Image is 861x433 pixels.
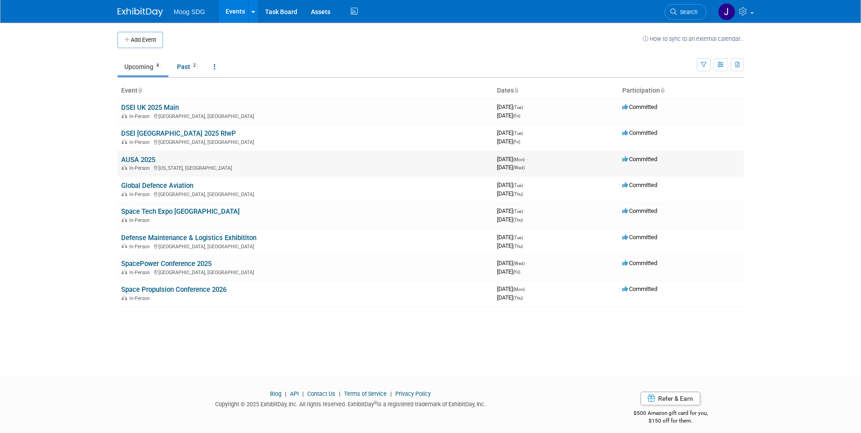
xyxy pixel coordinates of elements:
[121,234,256,242] a: Defense Maintenance & Logistics Exhibititon
[174,8,205,15] span: Moog SDG
[497,294,523,301] span: [DATE]
[513,270,520,275] span: (Fri)
[526,156,527,162] span: -
[513,139,520,144] span: (Fri)
[118,8,163,17] img: ExhibitDay
[622,129,657,136] span: Committed
[129,295,153,301] span: In-Person
[170,58,205,75] a: Past2
[283,390,289,397] span: |
[129,165,153,171] span: In-Person
[497,260,527,266] span: [DATE]
[513,192,523,197] span: (Thu)
[513,261,525,266] span: (Wed)
[640,392,700,405] a: Refer & Earn
[513,105,523,110] span: (Tue)
[121,190,490,197] div: [GEOGRAPHIC_DATA], [GEOGRAPHIC_DATA]
[121,242,490,250] div: [GEOGRAPHIC_DATA], [GEOGRAPHIC_DATA]
[121,129,236,138] a: DSEI [GEOGRAPHIC_DATA] 2025 RIwP
[497,285,527,292] span: [DATE]
[622,234,657,241] span: Committed
[513,209,523,214] span: (Tue)
[395,390,431,397] a: Privacy Policy
[622,260,657,266] span: Committed
[122,139,127,144] img: In-Person Event
[514,87,518,94] a: Sort by Start Date
[493,83,619,98] th: Dates
[497,190,523,197] span: [DATE]
[513,157,525,162] span: (Mon)
[497,112,520,119] span: [DATE]
[154,62,162,69] span: 8
[526,260,527,266] span: -
[497,216,523,223] span: [DATE]
[138,87,142,94] a: Sort by Event Name
[300,390,306,397] span: |
[337,390,343,397] span: |
[677,9,698,15] span: Search
[122,113,127,118] img: In-Person Event
[122,165,127,170] img: In-Person Event
[122,295,127,300] img: In-Person Event
[664,4,706,20] a: Search
[374,400,377,405] sup: ®
[290,390,299,397] a: API
[121,164,490,171] div: [US_STATE], [GEOGRAPHIC_DATA]
[191,62,198,69] span: 2
[513,244,523,249] span: (Thu)
[118,398,584,408] div: Copyright © 2025 ExhibitDay, Inc. All rights reserved. ExhibitDay is a registered trademark of Ex...
[129,270,153,276] span: In-Person
[129,113,153,119] span: In-Person
[129,244,153,250] span: In-Person
[513,113,520,118] span: (Fri)
[118,58,168,75] a: Upcoming8
[121,268,490,276] div: [GEOGRAPHIC_DATA], [GEOGRAPHIC_DATA]
[497,182,526,188] span: [DATE]
[643,35,744,42] a: How to sync to an external calendar...
[129,139,153,145] span: In-Person
[121,156,155,164] a: AUSA 2025
[524,103,526,110] span: -
[513,287,525,292] span: (Mon)
[121,285,226,294] a: Space Propulsion Conference 2026
[122,192,127,196] img: In-Person Event
[622,103,657,110] span: Committed
[121,207,240,216] a: Space Tech Expo [GEOGRAPHIC_DATA]
[121,260,212,268] a: SpacePower Conference 2025
[622,156,657,162] span: Committed
[122,217,127,222] img: In-Person Event
[597,403,744,424] div: $500 Amazon gift card for you,
[121,138,490,145] div: [GEOGRAPHIC_DATA], [GEOGRAPHIC_DATA]
[622,182,657,188] span: Committed
[597,417,744,425] div: $150 off for them.
[122,270,127,274] img: In-Person Event
[497,103,526,110] span: [DATE]
[118,32,163,48] button: Add Event
[129,217,153,223] span: In-Person
[497,268,520,275] span: [DATE]
[513,295,523,300] span: (Thu)
[619,83,744,98] th: Participation
[524,129,526,136] span: -
[524,234,526,241] span: -
[497,164,525,171] span: [DATE]
[118,83,493,98] th: Event
[513,131,523,136] span: (Tue)
[497,207,526,214] span: [DATE]
[513,183,523,188] span: (Tue)
[388,390,394,397] span: |
[497,242,523,249] span: [DATE]
[513,165,525,170] span: (Wed)
[497,138,520,145] span: [DATE]
[524,207,526,214] span: -
[526,285,527,292] span: -
[622,285,657,292] span: Committed
[497,156,527,162] span: [DATE]
[121,103,179,112] a: DSEI UK 2025 Main
[121,182,193,190] a: Global Defence Aviation
[513,217,523,222] span: (Thu)
[660,87,664,94] a: Sort by Participation Type
[344,390,387,397] a: Terms of Service
[497,234,526,241] span: [DATE]
[497,129,526,136] span: [DATE]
